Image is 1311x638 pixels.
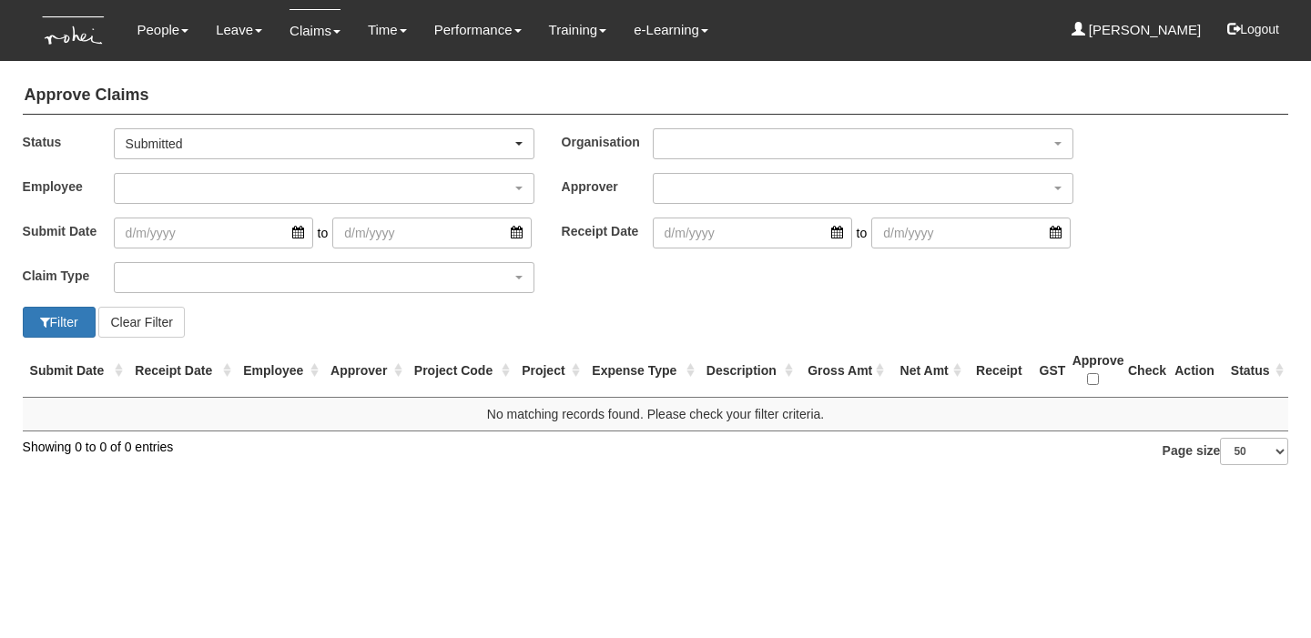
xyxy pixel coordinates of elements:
a: [PERSON_NAME] [1072,9,1202,51]
span: to [313,218,333,248]
a: Performance [434,9,522,51]
th: Approver : activate to sort column ascending [323,344,407,398]
th: Action [1165,344,1224,398]
a: e-Learning [634,9,708,51]
span: to [852,218,872,248]
label: Page size [1163,438,1289,465]
button: Logout [1214,7,1292,51]
th: Expense Type : activate to sort column ascending [584,344,698,398]
th: Description : activate to sort column ascending [699,344,798,398]
select: Page size [1220,438,1288,465]
label: Receipt Date [562,218,653,244]
th: GST [1032,344,1065,398]
button: Filter [23,307,96,338]
th: Project Code : activate to sort column ascending [407,344,514,398]
th: Submit Date : activate to sort column ascending [23,344,128,398]
a: People [137,9,188,51]
button: Submitted [114,128,534,159]
button: Clear Filter [98,307,184,338]
th: Project : activate to sort column ascending [514,344,584,398]
label: Submit Date [23,218,114,244]
th: Net Amt : activate to sort column ascending [889,344,966,398]
input: d/m/yyyy [332,218,532,248]
input: d/m/yyyy [653,218,852,248]
label: Organisation [562,128,653,155]
label: Claim Type [23,262,114,289]
a: Time [368,9,407,51]
th: Receipt Date : activate to sort column ascending [127,344,236,398]
input: d/m/yyyy [114,218,313,248]
a: Claims [290,9,340,52]
th: Approve [1065,344,1121,398]
input: d/m/yyyy [871,218,1071,248]
th: Gross Amt : activate to sort column ascending [798,344,889,398]
th: Employee : activate to sort column ascending [236,344,323,398]
td: No matching records found. Please check your filter criteria. [23,397,1289,430]
th: Status : activate to sort column ascending [1224,344,1289,398]
label: Employee [23,173,114,199]
a: Leave [216,9,262,51]
th: Check [1121,344,1165,398]
label: Approver [562,173,653,199]
label: Status [23,128,114,155]
div: Submitted [126,135,512,153]
th: Receipt [966,344,1032,398]
a: Training [549,9,607,51]
h4: Approve Claims [23,77,1289,115]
